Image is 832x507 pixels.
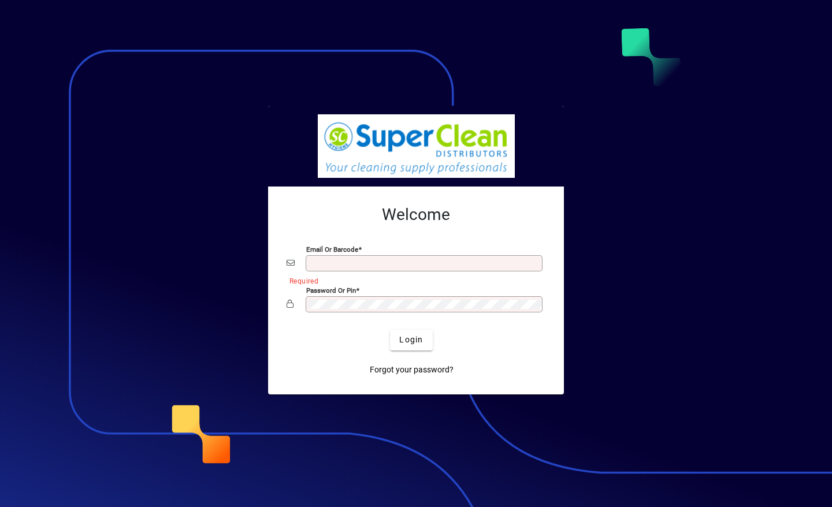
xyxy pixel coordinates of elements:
button: Login [390,330,432,351]
span: Login [399,334,423,346]
mat-error: Required [289,274,536,286]
h2: Welcome [287,205,545,225]
mat-label: Email or Barcode [306,245,358,253]
mat-label: Password or Pin [306,286,356,294]
span: Forgot your password? [370,364,454,376]
a: Forgot your password? [365,360,458,381]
